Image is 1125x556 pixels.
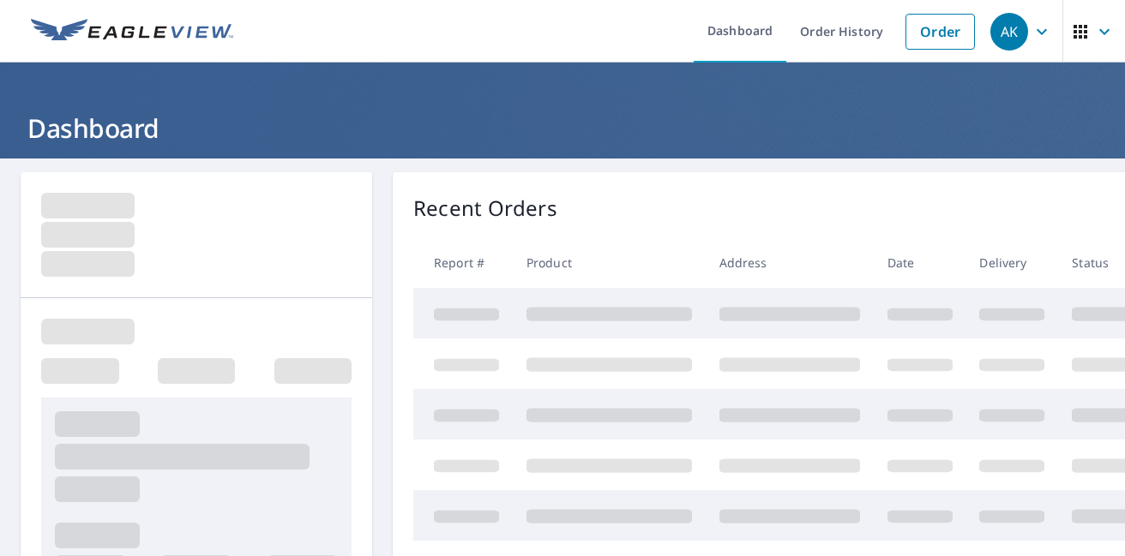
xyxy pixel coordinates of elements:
[990,13,1028,51] div: AK
[413,193,557,224] p: Recent Orders
[513,237,706,288] th: Product
[966,237,1058,288] th: Delivery
[874,237,966,288] th: Date
[706,237,874,288] th: Address
[905,14,975,50] a: Order
[31,19,233,45] img: EV Logo
[21,111,1104,146] h1: Dashboard
[413,237,513,288] th: Report #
